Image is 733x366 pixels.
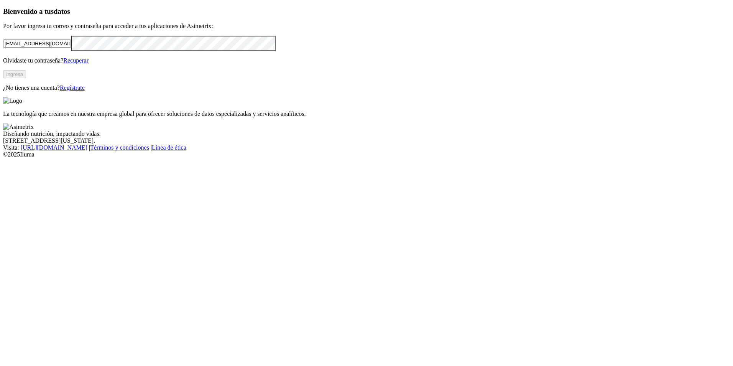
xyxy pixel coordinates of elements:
[3,84,730,91] p: ¿No tienes una cuenta?
[3,40,71,48] input: Tu correo
[63,57,89,64] a: Recuperar
[3,57,730,64] p: Olvidaste tu contraseña?
[152,144,186,151] a: Línea de ética
[3,144,730,151] div: Visita : | |
[3,70,26,78] button: Ingresa
[3,137,730,144] div: [STREET_ADDRESS][US_STATE].
[54,7,70,15] span: datos
[3,23,730,30] p: Por favor ingresa tu correo y contraseña para acceder a tus aplicaciones de Asimetrix:
[3,97,22,104] img: Logo
[3,124,34,130] img: Asimetrix
[3,110,730,117] p: La tecnología que creamos en nuestra empresa global para ofrecer soluciones de datos especializad...
[90,144,149,151] a: Términos y condiciones
[3,151,730,158] div: © 2025 Iluma
[60,84,85,91] a: Regístrate
[21,144,87,151] a: [URL][DOMAIN_NAME]
[3,130,730,137] div: Diseñando nutrición, impactando vidas.
[3,7,730,16] h3: Bienvenido a tus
